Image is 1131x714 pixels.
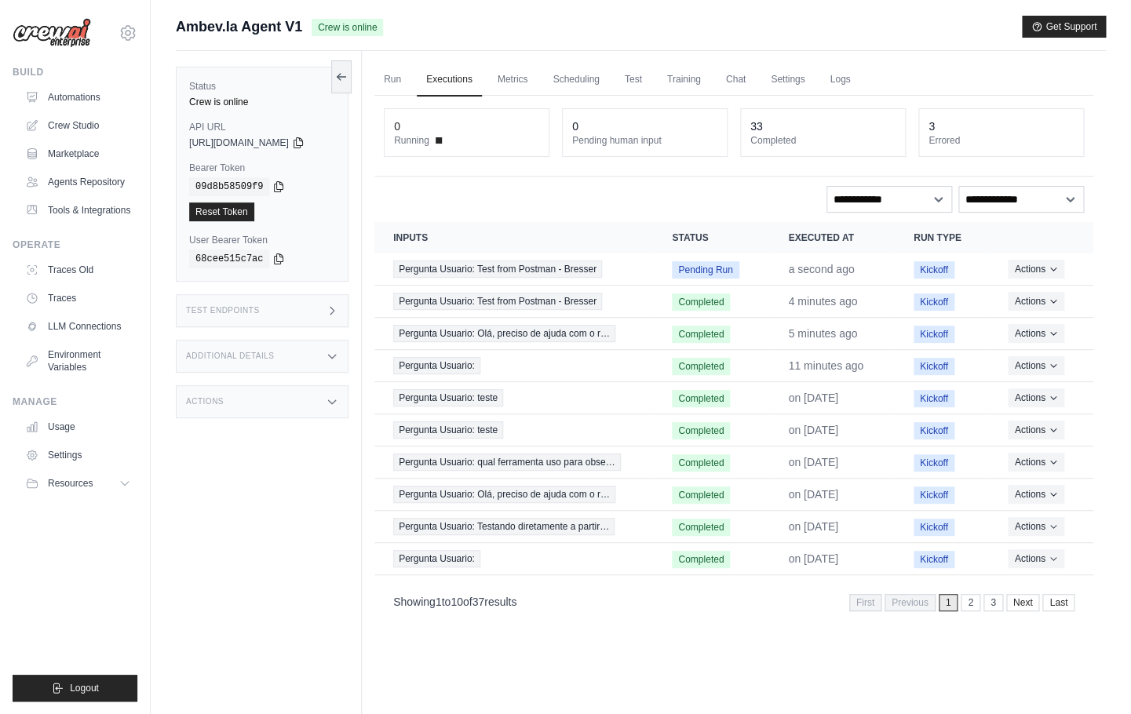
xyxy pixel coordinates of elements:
a: Last [1042,594,1074,611]
a: Settings [19,443,137,468]
span: Pergunta Usuario: Test from Postman - Bresser [393,293,602,310]
div: Operate [13,239,137,251]
a: Metrics [488,64,538,97]
h3: Test Endpoints [186,306,260,315]
a: View execution details for Pergunta Usuario [393,260,634,278]
time: September 16, 2025 at 14:14 GMT-3 [788,424,838,436]
span: First [849,594,881,611]
img: Logo [13,18,91,48]
span: 37 [472,596,484,608]
a: View execution details for Pergunta Usuario [393,293,634,310]
a: View execution details for Pergunta Usuario [393,325,634,342]
h3: Additional Details [186,352,274,361]
a: Run [374,64,410,97]
th: Status [653,222,769,253]
span: 10 [451,596,463,608]
a: View execution details for Pergunta Usuario [393,518,634,535]
time: September 16, 2025 at 14:12 GMT-3 [788,456,838,468]
a: View execution details for Pergunta Usuario [393,486,634,503]
div: Build [13,66,137,78]
a: Scheduling [543,64,608,97]
span: Kickoff [914,293,954,311]
span: Completed [672,486,730,504]
a: Environment Variables [19,342,137,380]
nav: Pagination [849,594,1074,611]
a: Traces Old [19,257,137,282]
time: September 16, 2025 at 13:40 GMT-3 [788,488,838,501]
span: Pergunta Usuario: [393,357,480,374]
dt: Errored [929,134,1074,147]
button: Actions for execution [1008,324,1064,343]
div: Crew is online [189,96,335,108]
dt: Pending human input [572,134,717,147]
a: Tools & Integrations [19,198,137,223]
div: Widget de chat [1053,639,1131,714]
span: Kickoff [914,422,954,439]
button: Get Support [1022,16,1106,38]
span: Completed [672,519,730,536]
div: 33 [750,118,763,134]
span: 1 [939,594,958,611]
code: 68cee515c7ac [189,250,269,268]
a: Agents Repository [19,169,137,195]
button: Resources [19,471,137,496]
th: Executed at [769,222,895,253]
button: Actions for execution [1008,421,1064,439]
a: Settings [761,64,814,97]
span: Crew is online [312,19,383,36]
span: Kickoff [914,261,954,279]
label: User Bearer Token [189,234,335,246]
button: Actions for execution [1008,356,1064,375]
a: LLM Connections [19,314,137,339]
button: Actions for execution [1008,453,1064,472]
section: Crew executions table [374,222,1093,621]
span: Pergunta Usuario: qual ferramenta uso para obse… [393,454,621,471]
th: Inputs [374,222,653,253]
a: Training [658,64,710,97]
div: 0 [572,118,578,134]
time: September 24, 2025 at 17:53 GMT-3 [788,359,863,372]
a: Logs [820,64,859,97]
label: Status [189,80,335,93]
th: Run Type [895,222,990,253]
span: Kickoff [914,551,954,568]
button: Actions for execution [1008,388,1064,407]
button: Actions for execution [1008,549,1064,568]
span: Pergunta Usuario: Test from Postman - Bresser [393,260,602,278]
span: Previous [885,594,936,611]
time: September 24, 2025 at 17:59 GMT-3 [788,327,857,340]
a: Next [1006,594,1040,611]
a: Chat [717,64,755,97]
span: Completed [672,390,730,407]
span: Kickoff [914,486,954,504]
span: Ambev.Ia Agent V1 [176,16,302,38]
time: September 24, 2025 at 18:00 GMT-3 [788,295,857,308]
a: Marketplace [19,141,137,166]
a: 3 [983,594,1003,611]
div: 0 [394,118,400,134]
label: Bearer Token [189,162,335,174]
div: 3 [929,118,935,134]
span: Kickoff [914,454,954,472]
span: Pergunta Usuario: Olá, preciso de ajuda com o r… [393,325,615,342]
span: Pergunta Usuario: [393,550,480,567]
span: Completed [672,358,730,375]
dt: Completed [750,134,896,147]
span: Completed [672,422,730,439]
span: Completed [672,326,730,343]
button: Actions for execution [1008,517,1064,536]
span: [URL][DOMAIN_NAME] [189,137,289,149]
time: September 16, 2025 at 16:48 GMT-3 [788,392,838,404]
a: Automations [19,85,137,110]
button: Actions for execution [1008,292,1064,311]
span: Pergunta Usuario: Olá, preciso de ajuda com o r… [393,486,615,503]
span: Pergunta Usuario: teste [393,421,503,439]
a: View execution details for Pergunta Usuario [393,550,634,567]
span: Completed [672,551,730,568]
a: 2 [961,594,980,611]
span: Completed [672,293,730,311]
iframe: Chat Widget [1053,639,1131,714]
span: Kickoff [914,390,954,407]
a: Traces [19,286,137,311]
a: View execution details for Pergunta Usuario [393,421,634,439]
